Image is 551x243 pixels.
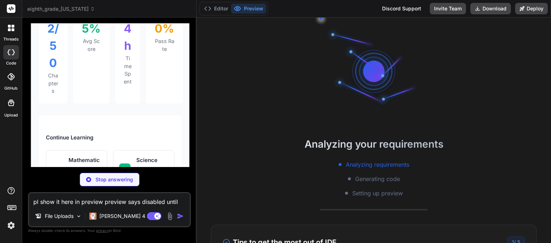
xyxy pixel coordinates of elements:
h2: Analyzing your requirements [197,137,551,152]
button: Deploy [515,3,548,14]
div: Chapters [47,72,59,95]
h3: Science [136,156,169,165]
h3: Mathematics [69,156,101,172]
span: eighth_grade_[US_STATE] [27,5,95,13]
label: code [6,60,16,66]
h2: Continue Learning [46,134,174,142]
label: Upload [4,112,18,118]
button: Download [470,3,511,14]
p: Stop answering [95,176,133,183]
div: 24h [124,3,132,54]
img: Pick Models [76,213,82,219]
img: Claude 4 Sonnet [89,213,96,220]
button: Editor [201,4,231,14]
div: S [119,163,130,178]
button: Invite Team [430,3,466,14]
img: icon [177,213,184,220]
span: privacy [96,228,109,233]
img: settings [5,219,17,232]
div: Discord Support [378,3,425,14]
div: Time Spent [124,54,132,85]
img: attachment [166,212,174,220]
p: Always double-check its answers. Your in Bind [28,227,191,234]
div: Pass Rate [155,37,174,53]
label: GitHub [4,85,18,91]
label: threads [3,36,19,42]
span: Analyzing requirements [346,160,409,169]
p: [PERSON_NAME] 4 S.. [99,213,153,220]
p: File Uploads [45,213,74,220]
span: Setting up preview [352,189,403,197]
div: Avg Score [82,37,101,53]
button: Preview [231,4,266,14]
span: Generating code [355,175,400,183]
div: 12/50 [47,3,59,72]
